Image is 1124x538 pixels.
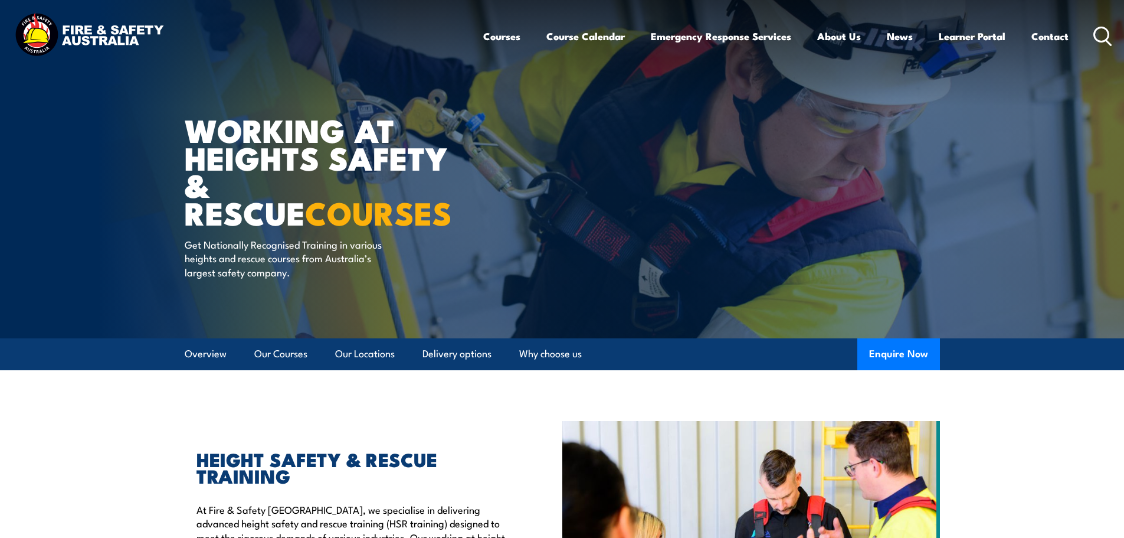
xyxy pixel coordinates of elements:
a: Emergency Response Services [651,21,791,52]
a: News [887,21,913,52]
a: Why choose us [519,338,582,370]
a: Contact [1031,21,1069,52]
a: About Us [817,21,861,52]
p: Get Nationally Recognised Training in various heights and rescue courses from Australia’s largest... [185,237,400,279]
a: Overview [185,338,227,370]
a: Learner Portal [939,21,1005,52]
a: Delivery options [422,338,491,370]
strong: COURSES [305,187,452,236]
a: Our Locations [335,338,395,370]
h1: WORKING AT HEIGHTS SAFETY & RESCUE [185,116,476,226]
a: Our Courses [254,338,307,370]
h2: HEIGHT SAFETY & RESCUE TRAINING [196,451,508,484]
a: Course Calendar [546,21,625,52]
button: Enquire Now [857,338,940,370]
a: Courses [483,21,520,52]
